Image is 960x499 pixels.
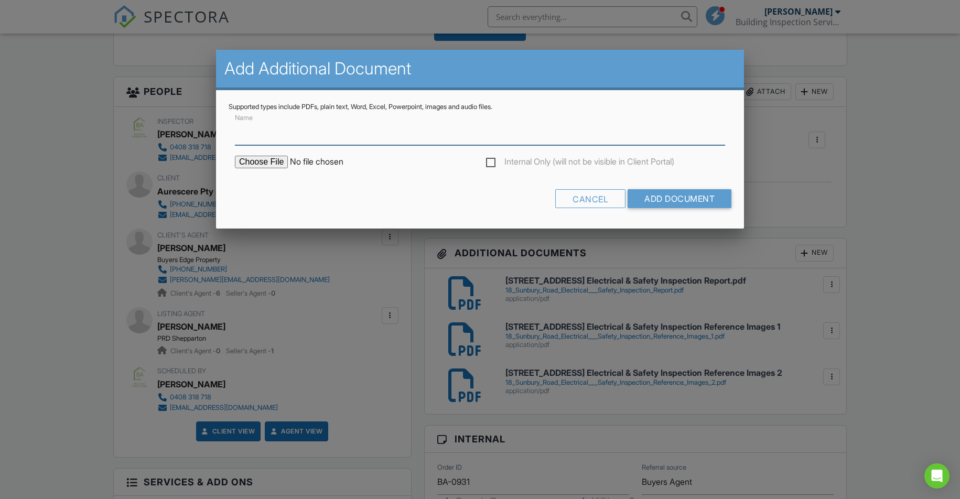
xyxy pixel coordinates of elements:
label: Name [235,113,253,123]
div: Supported types include PDFs, plain text, Word, Excel, Powerpoint, images and audio files. [229,103,731,111]
div: Open Intercom Messenger [924,463,950,489]
label: Internal Only (will not be visible in Client Portal) [486,157,674,170]
input: Add Document [628,189,731,208]
div: Cancel [555,189,625,208]
h2: Add Additional Document [224,58,736,79]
